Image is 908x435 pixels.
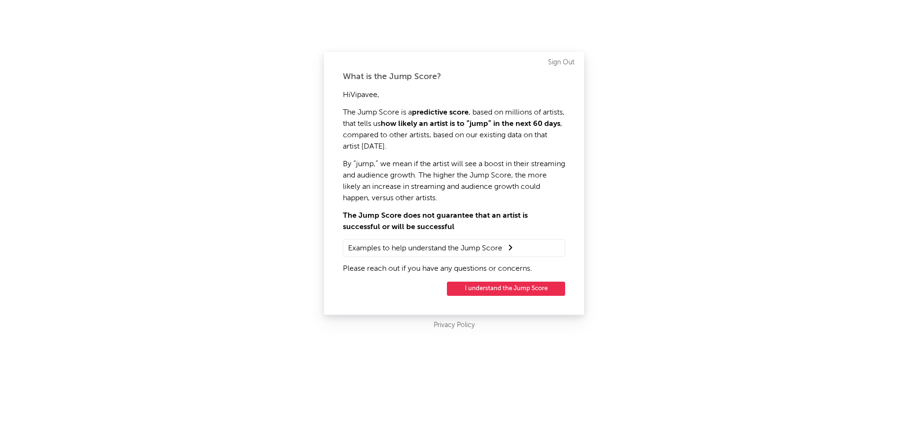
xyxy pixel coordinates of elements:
button: I understand the Jump Score [447,282,565,296]
strong: The Jump Score does not guarantee that an artist is successful or will be successful [343,212,528,231]
strong: predictive score [412,109,469,116]
summary: Examples to help understand the Jump Score [348,242,560,254]
strong: how likely an artist is to “jump” in the next 60 days [381,120,560,128]
a: Privacy Policy [434,320,475,331]
p: Please reach out if you have any questions or concerns. [343,263,565,275]
p: The Jump Score is a , based on millions of artists, that tells us , compared to other artists, ba... [343,107,565,152]
p: By “jump,” we mean if the artist will see a boost in their streaming and audience growth. The hig... [343,159,565,204]
p: Hi Vipavee , [343,89,565,101]
a: Sign Out [548,57,575,68]
div: What is the Jump Score? [343,71,565,82]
